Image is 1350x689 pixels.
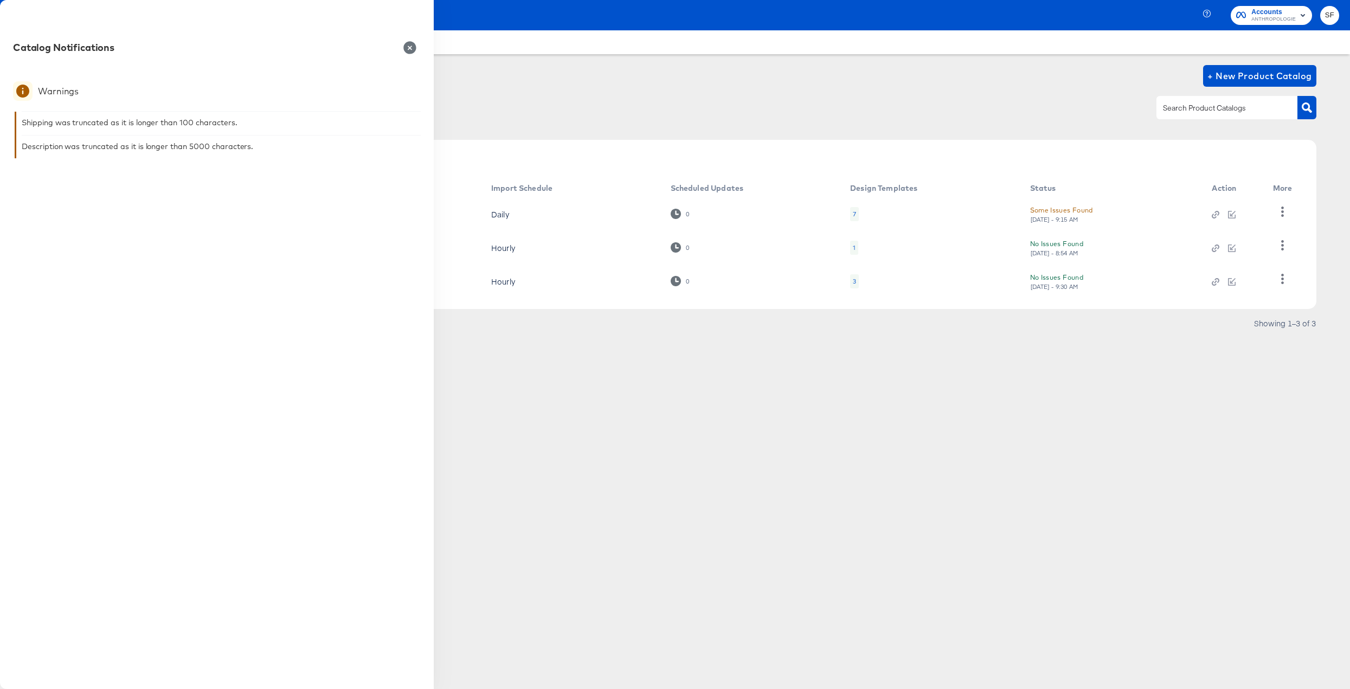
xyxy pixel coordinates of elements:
div: Showing 1–3 of 3 [1253,319,1316,327]
button: SF [1320,6,1339,25]
button: AccountsANTHROPOLOGIE [1231,6,1312,25]
div: 1 [853,243,856,252]
div: [DATE] - 9:15 AM [1030,216,1079,223]
input: Search Product Catalogs [1161,102,1276,114]
div: 0 [685,278,690,285]
div: Shipping was truncated as it is longer than 100 characters. [22,118,237,127]
div: 3 [853,277,856,286]
td: Hourly [483,231,662,265]
div: Design Templates [850,184,917,192]
td: Hourly [483,265,662,298]
div: 0 [671,276,690,286]
div: Catalog Notifications [13,41,114,54]
div: 0 [671,242,690,253]
div: 7 [853,210,856,218]
th: Status [1021,180,1204,197]
div: 0 [671,209,690,219]
button: Some Issues Found[DATE] - 9:15 AM [1030,204,1093,223]
th: More [1264,180,1306,197]
div: Description was truncated as it is longer than 5000 characters. [22,142,253,151]
div: 3 [850,274,859,288]
div: Warnings [38,86,79,96]
div: Scheduled Updates [671,184,744,192]
div: 1 [850,241,858,255]
span: Accounts [1251,7,1296,18]
span: SF [1325,9,1335,22]
div: 0 [685,244,690,252]
span: ANTHROPOLOGIE [1251,15,1296,24]
th: Action [1203,180,1264,197]
div: Import Schedule [491,184,552,192]
div: 0 [685,210,690,218]
div: 7 [850,207,859,221]
button: + New Product Catalog [1203,65,1316,87]
div: Some Issues Found [1030,204,1093,216]
span: + New Product Catalog [1207,68,1312,83]
td: Daily [483,197,662,231]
